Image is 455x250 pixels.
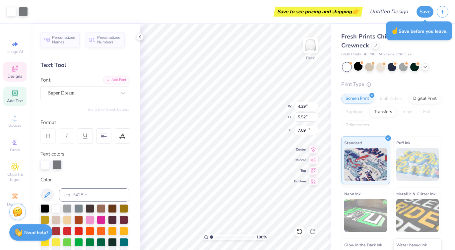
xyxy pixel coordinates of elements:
span: 👉 [352,7,359,15]
span: Minimum Order: 12 + [379,52,412,57]
div: Back [306,55,315,61]
span: Center [294,147,306,152]
div: Screen Print [341,94,373,104]
span: Designs [8,74,22,79]
span: Middle [294,158,306,162]
div: Text Tool [40,61,129,70]
button: Save [417,6,433,18]
div: Rhinestones [341,120,373,130]
div: Format [40,119,130,126]
span: Clipart & logos [3,172,27,182]
span: Puff Ink [396,139,410,146]
span: Greek [10,147,20,153]
div: Applique [341,107,368,117]
label: Font [40,76,50,84]
div: Color [40,176,129,184]
div: Add Font [103,76,129,84]
div: Print Type [341,81,442,88]
img: Standard [344,148,387,181]
img: Puff Ink [396,148,439,181]
span: Fresh Prints Chicago Heavyweight Crewneck [341,32,439,49]
img: Back [304,38,317,52]
span: Water based Ink [396,241,427,248]
input: e.g. 7428 c [59,188,129,202]
img: Metallic & Glitter Ink [396,199,439,232]
span: Glow in the Dark Ink [344,241,382,248]
div: Digital Print [409,94,441,104]
div: Foil [419,107,434,117]
div: Embroidery [375,94,407,104]
span: # FP88 [364,52,375,57]
span: Standard [344,139,362,146]
span: Add Text [7,98,23,103]
label: Text colors [40,150,64,158]
div: Vinyl [398,107,417,117]
div: Save to see pricing and shipping [275,7,361,17]
span: Upload [8,123,22,128]
span: Bottom [294,179,306,184]
span: Personalized Names [52,35,76,44]
span: Personalized Numbers [97,35,121,44]
div: Save before you leave. [386,22,452,40]
span: Neon Ink [344,190,360,197]
button: Switch to Greek Letters [88,107,129,112]
span: Fresh Prints [341,52,361,57]
strong: Need help? [24,229,48,236]
div: Transfers [370,107,396,117]
span: ☝️ [391,27,399,35]
span: Decorate [7,202,23,207]
span: Image AI [7,49,23,54]
input: Untitled Design [364,5,413,18]
span: Metallic & Glitter Ink [396,190,435,197]
img: Neon Ink [344,199,387,232]
span: 100 % [256,234,267,240]
span: Top [294,168,306,173]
